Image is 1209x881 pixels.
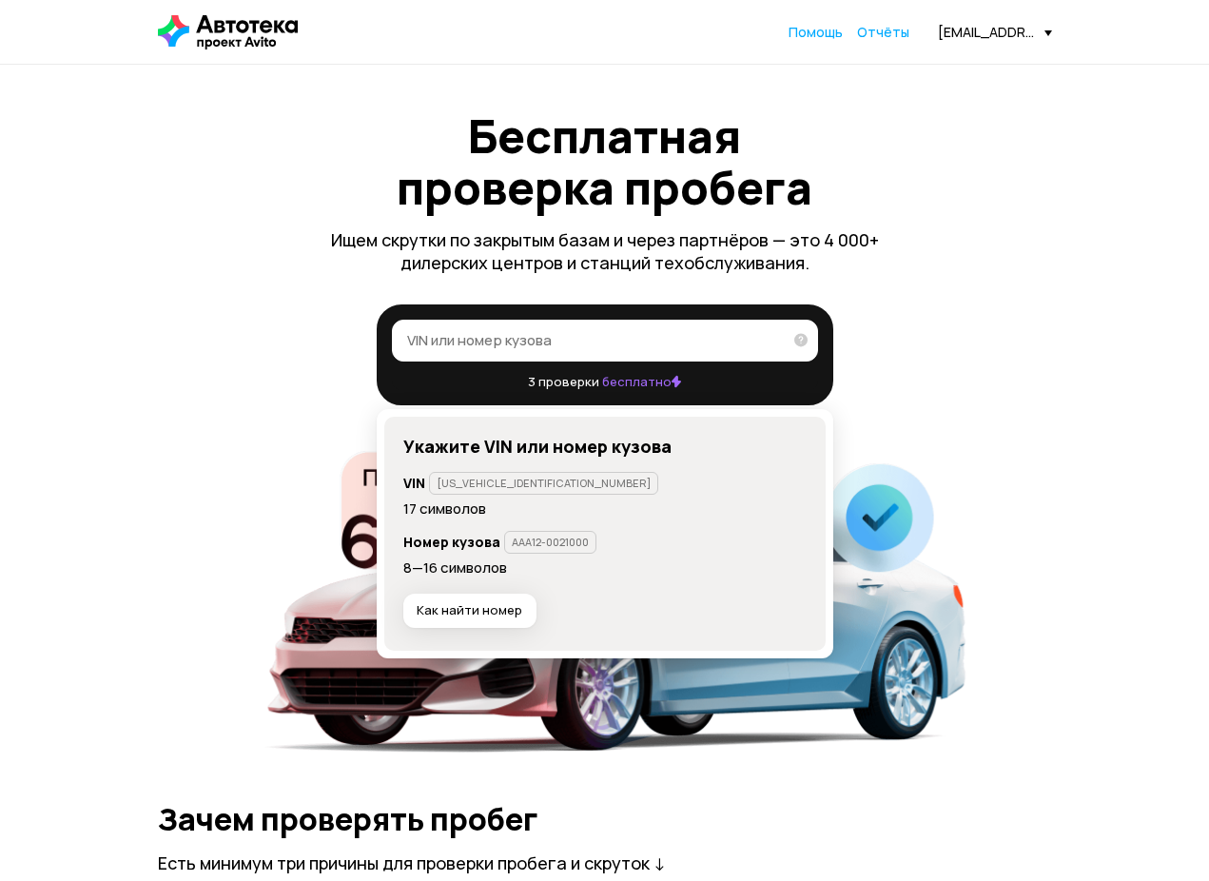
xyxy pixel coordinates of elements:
p: Есть минимум три причины для проверки пробега и скруток ↓ [158,852,666,874]
span: бесплатно [602,373,681,390]
img: fd3c95c4de0470f68a7c.png [191,451,1019,753]
h6: VIN [403,475,425,492]
h2: Зачем проверять пробег [158,802,537,836]
span: Помощь [789,23,843,41]
input: VIN или номер кузова [407,330,782,349]
p: [US_VEHICLE_IDENTIFICATION_NUMBER] [437,477,651,490]
a: Отчёты [857,23,909,42]
span: Как найти номер [417,602,522,617]
button: Как найти номер [403,594,536,628]
p: 8—16 символов [403,558,807,578]
div: [EMAIL_ADDRESS][DOMAIN_NAME] [938,23,1052,41]
p: 3 проверки [392,373,818,390]
a: Помощь [789,23,843,42]
p: 17 символов [403,499,807,519]
h1: Бесплатная проверка пробега [377,110,833,213]
span: Отчёты [857,23,909,41]
h4: Укажите VIN или номер кузова [403,436,807,457]
p: AAA12-0021000 [512,536,589,549]
p: Ищем скрутки по закрытым базам и через партнёров — это 4 000+ дилерских центров и станций техобсл... [320,228,890,274]
h6: Номер кузова [403,534,500,551]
